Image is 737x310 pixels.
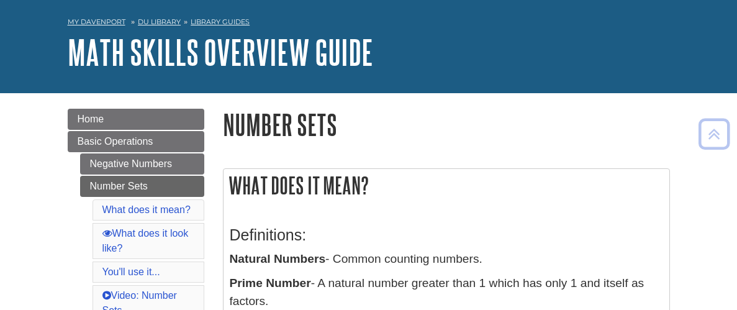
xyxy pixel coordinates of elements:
[191,17,250,26] a: Library Guides
[78,136,153,147] span: Basic Operations
[78,114,104,124] span: Home
[68,33,373,71] a: Math Skills Overview Guide
[80,153,204,175] a: Negative Numbers
[230,250,663,268] p: - Common counting numbers.
[68,17,125,27] a: My Davenport
[102,228,189,253] a: What does it look like?
[230,226,663,244] h3: Definitions:
[138,17,181,26] a: DU Library
[230,276,311,289] b: Prime Number
[102,267,160,277] a: You'll use it...
[68,109,204,130] a: Home
[694,125,734,142] a: Back to Top
[102,204,191,215] a: What does it mean?
[224,169,669,202] h2: What does it mean?
[223,109,670,140] h1: Number Sets
[80,176,204,197] a: Number Sets
[68,131,204,152] a: Basic Operations
[230,252,326,265] b: Natural Numbers
[68,14,670,34] nav: breadcrumb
